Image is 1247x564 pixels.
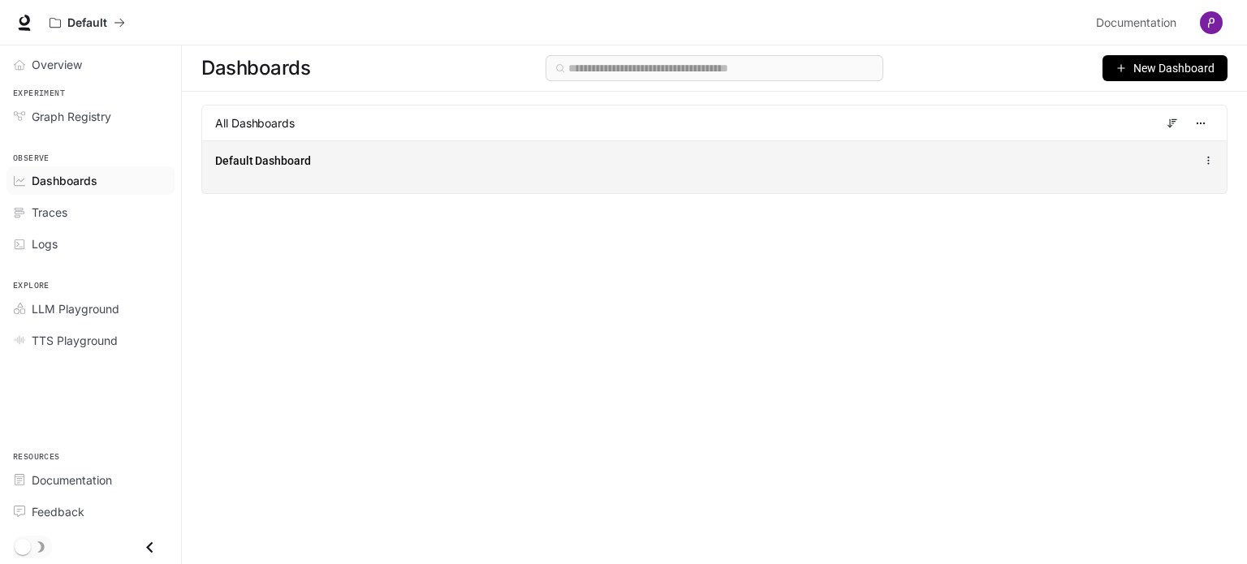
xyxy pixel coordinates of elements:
span: Feedback [32,503,84,520]
a: Graph Registry [6,102,175,131]
button: Close drawer [132,531,168,564]
button: All workspaces [42,6,132,39]
span: New Dashboard [1133,59,1215,77]
span: Overview [32,56,82,73]
button: New Dashboard [1102,55,1228,81]
span: Dashboards [32,172,97,189]
a: Dashboards [6,166,175,195]
span: TTS Playground [32,332,118,349]
span: Logs [32,235,58,252]
span: Documentation [32,471,112,489]
span: Dark mode toggle [15,537,31,555]
button: User avatar [1195,6,1228,39]
p: Default [67,16,107,30]
a: LLM Playground [6,295,175,323]
span: All Dashboards [215,115,295,131]
a: TTS Playground [6,326,175,355]
span: LLM Playground [32,300,119,317]
a: Default Dashboard [215,153,311,169]
a: Feedback [6,497,175,526]
a: Documentation [1090,6,1189,39]
span: Documentation [1096,13,1176,33]
a: Documentation [6,466,175,494]
a: Traces [6,198,175,226]
a: Logs [6,230,175,258]
span: Graph Registry [32,108,111,125]
span: Dashboards [201,52,310,84]
span: Traces [32,204,67,221]
a: Overview [6,50,175,79]
img: User avatar [1200,11,1223,34]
